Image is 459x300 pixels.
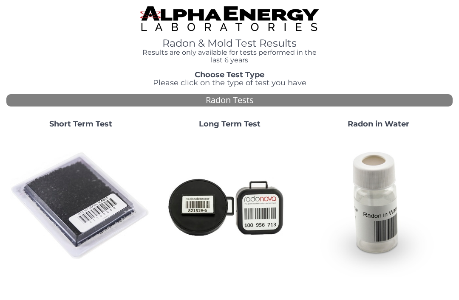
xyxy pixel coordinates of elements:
h4: Results are only available for tests performed in the last 6 years [140,49,319,64]
strong: Choose Test Type [195,70,264,79]
strong: Short Term Test [49,119,112,129]
img: ShortTerm.jpg [10,135,152,277]
span: Please click on the type of test you have [153,78,306,87]
img: TightCrop.jpg [140,6,319,31]
div: Radon Tests [6,94,453,107]
img: Radtrak2vsRadtrak3.jpg [159,135,300,277]
strong: Long Term Test [199,119,261,129]
h1: Radon & Mold Test Results [140,38,319,49]
strong: Radon in Water [348,119,409,129]
img: RadoninWater.jpg [307,135,449,277]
